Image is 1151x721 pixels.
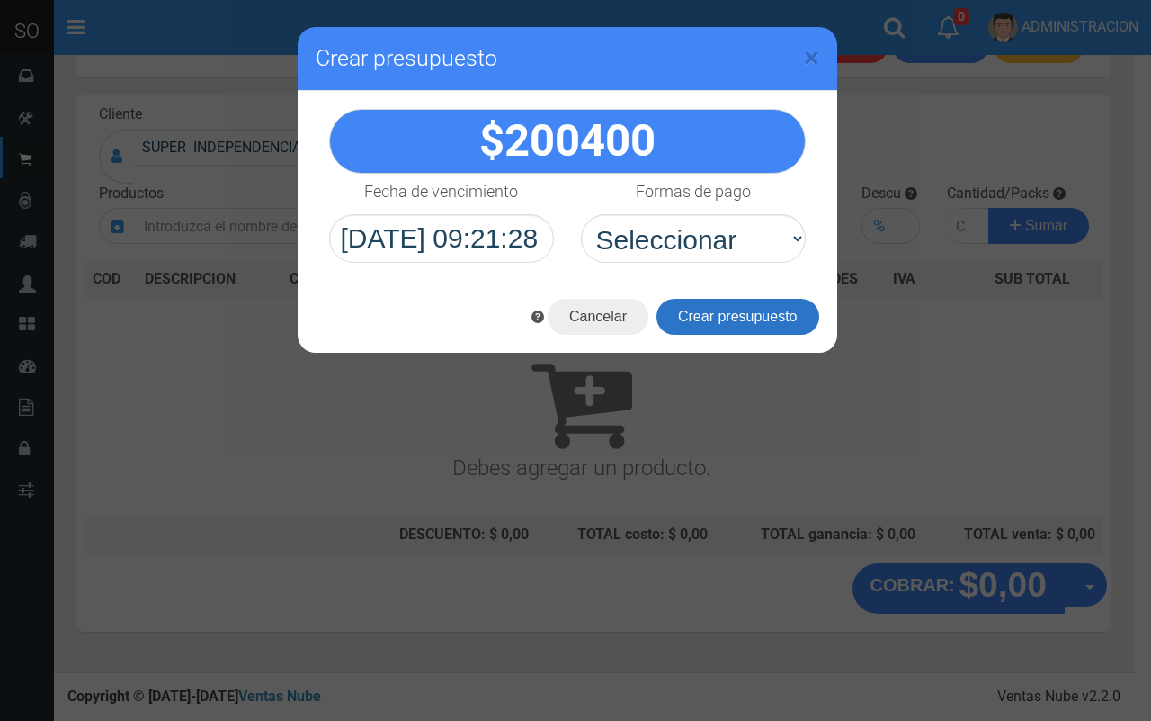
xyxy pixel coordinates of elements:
h4: Fecha de vencimiento [364,183,518,201]
button: Cancelar [548,299,648,335]
strong: $ [479,115,656,167]
h3: Crear presupuesto [316,45,819,72]
span: 200400 [504,115,656,167]
span: × [804,41,819,75]
button: Crear presupuesto [656,299,819,335]
h4: Formas de pago [636,183,751,201]
button: Close [804,43,819,72]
